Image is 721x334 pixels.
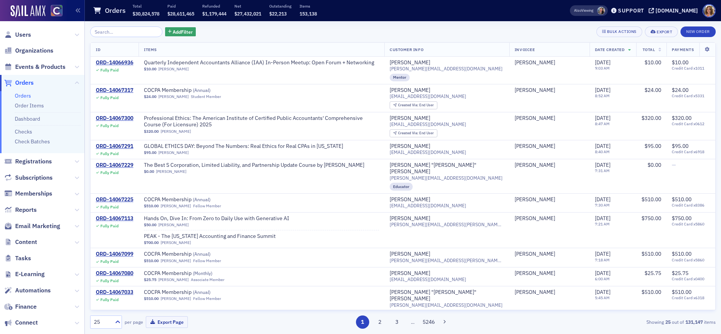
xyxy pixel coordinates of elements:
span: Jacque Vedra [515,289,584,296]
span: $510.00 [672,289,691,295]
button: Export [645,26,678,37]
span: Profile [702,4,716,17]
span: ( Annual ) [193,251,211,257]
span: $510.00 [144,204,159,208]
span: Professional Ethics: The American Institute of Certified Public Accountants' Comprehensive Course... [144,115,379,128]
div: [PERSON_NAME] "[PERSON_NAME]" [PERSON_NAME] [390,162,504,175]
div: [DOMAIN_NAME] [655,7,698,14]
div: Fully Paid [100,297,119,302]
span: Payments [672,47,694,52]
span: Credit Card x0612 [672,121,710,126]
a: [PERSON_NAME] [156,169,186,174]
span: Add Filter [173,28,193,35]
span: Ryan Mastrianni [515,196,584,203]
a: Memberships [4,190,52,198]
a: Users [4,31,31,39]
span: [PERSON_NAME][EMAIL_ADDRESS][PERSON_NAME][DOMAIN_NAME] [390,222,504,227]
time: 6:00 AM [595,276,610,281]
div: Fully Paid [100,123,119,128]
span: Subscriptions [15,174,53,182]
span: Content [15,238,37,246]
span: Jill Joseph [515,215,584,222]
button: 2 [373,315,386,329]
span: Email Marketing [15,222,60,230]
a: [PERSON_NAME] [390,59,430,66]
div: [PERSON_NAME] [390,196,430,203]
span: Bryce Fuerlinger [515,115,584,122]
div: ORD-14067225 [96,196,133,203]
p: Total [133,3,159,9]
a: COCPA Membership (Annual) [144,289,239,296]
div: Fully Paid [100,170,119,175]
span: Kristy Brooks-Olk [515,162,584,169]
a: The Best S Corporation, Limited Liability, and Partnership Update Course by [PERSON_NAME] [144,162,364,169]
a: PEAK - The [US_STATE] Accounting and Finance Summit [144,233,276,240]
a: Quarterly Independent Accountants Alliance (IAA) In-Person Meetup: Open Forum + Networking [144,59,374,66]
span: [DATE] [595,215,610,222]
a: [PERSON_NAME] [390,270,430,277]
span: $27,432,021 [234,11,261,17]
span: … [407,318,418,325]
span: $510.00 [144,258,159,263]
span: ID [96,47,100,52]
span: $24.00 [144,94,156,99]
span: $28,611,465 [167,11,194,17]
span: Tasks [15,254,31,263]
span: $25.75 [645,270,661,277]
a: [PERSON_NAME] [161,258,191,263]
a: [PERSON_NAME] [515,162,555,169]
a: Reports [4,206,37,214]
time: 5:45 AM [595,295,610,300]
a: Events & Products [4,63,66,71]
span: COCPA Membership [144,87,239,94]
span: COCPA Membership [144,196,239,203]
span: $320.00 [641,115,661,121]
div: Export [657,30,672,34]
span: [DATE] [595,289,610,295]
a: [PERSON_NAME] [161,240,191,245]
a: SailAMX [11,5,45,17]
time: 8:40 AM [595,149,610,154]
span: Finance [15,303,37,311]
span: Automations [15,286,51,295]
span: [DATE] [595,59,610,66]
time: 7:21 AM [595,221,610,227]
div: [PERSON_NAME] [515,289,555,296]
span: $22,213 [269,11,287,17]
a: [PERSON_NAME] [158,277,189,282]
time: 7:31 AM [595,168,610,173]
div: ORD-14066936 [96,59,133,66]
a: ORD-14067080 [96,270,133,277]
span: Bill Hollar [515,270,584,277]
a: E-Learning [4,270,45,278]
span: Total [643,47,655,52]
span: Orders [15,79,34,87]
span: Created Via : [398,103,419,107]
span: Tiffany Carson [597,7,605,15]
div: Fellow Member [193,258,221,263]
div: Fellow Member [193,296,221,301]
a: [PERSON_NAME] [515,87,555,94]
span: Connect [15,318,38,327]
div: Fully Paid [100,205,119,210]
a: [PERSON_NAME] [515,251,555,258]
div: Fully Paid [100,259,119,264]
button: 3 [390,315,404,329]
a: [PERSON_NAME] "[PERSON_NAME]" [PERSON_NAME] [390,289,504,302]
div: Fully Paid [100,278,119,283]
span: $25.75 [144,277,156,282]
span: [EMAIL_ADDRESS][DOMAIN_NAME] [390,203,466,208]
a: [PERSON_NAME] [515,59,555,66]
span: Organizations [15,47,53,55]
span: Credit Card x5860 [672,222,710,227]
span: Created Via : [398,130,419,135]
a: Orders [15,92,31,99]
button: Export Page [146,316,188,328]
span: $50.00 [144,222,156,227]
span: $320.00 [144,129,159,134]
a: [PERSON_NAME] [161,296,191,301]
